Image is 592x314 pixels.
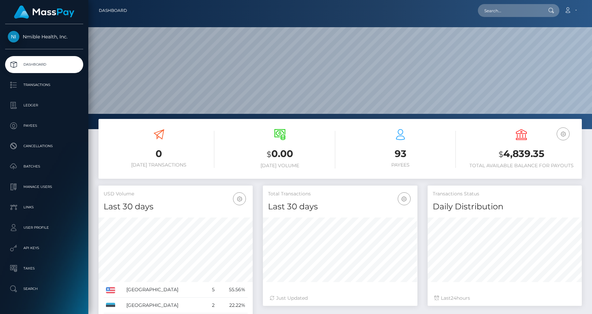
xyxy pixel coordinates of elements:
[466,163,577,169] h6: Total Available Balance for Payouts
[104,191,248,197] h5: USD Volume
[5,199,83,216] a: Links
[104,147,214,160] h3: 0
[8,31,19,42] img: Nmible Health, Inc.
[433,201,577,213] h4: Daily Distribution
[8,223,80,233] p: User Profile
[345,147,456,160] h3: 93
[5,260,83,277] a: Taxes
[8,284,80,294] p: Search
[106,287,115,293] img: US.png
[5,76,83,93] a: Transactions
[5,219,83,236] a: User Profile
[345,162,456,168] h6: Payees
[206,298,217,313] td: 2
[5,240,83,257] a: API Keys
[268,201,412,213] h4: Last 30 days
[104,201,248,213] h4: Last 30 days
[14,5,74,19] img: MassPay Logo
[106,303,115,309] img: EE.png
[5,178,83,195] a: Manage Users
[466,147,577,161] h3: 4,839.35
[8,100,80,110] p: Ledger
[8,243,80,253] p: API Keys
[478,4,542,17] input: Search...
[104,162,214,168] h6: [DATE] Transactions
[206,282,217,298] td: 5
[8,182,80,192] p: Manage Users
[225,163,335,169] h6: [DATE] Volume
[5,138,83,155] a: Cancellations
[5,280,83,297] a: Search
[124,298,207,313] td: [GEOGRAPHIC_DATA]
[8,80,80,90] p: Transactions
[433,191,577,197] h5: Transactions Status
[8,121,80,131] p: Payees
[8,161,80,172] p: Batches
[267,150,271,159] small: $
[499,150,503,159] small: $
[5,34,83,40] span: Nmible Health, Inc.
[124,282,207,298] td: [GEOGRAPHIC_DATA]
[5,56,83,73] a: Dashboard
[8,202,80,212] p: Links
[5,117,83,134] a: Payees
[8,141,80,151] p: Cancellations
[268,191,412,197] h5: Total Transactions
[270,295,410,302] div: Just Updated
[451,295,456,301] span: 24
[217,282,248,298] td: 55.56%
[225,147,335,161] h3: 0.00
[434,295,575,302] div: Last hours
[8,263,80,274] p: Taxes
[8,59,80,70] p: Dashboard
[5,158,83,175] a: Batches
[99,3,127,18] a: Dashboard
[217,298,248,313] td: 22.22%
[5,97,83,114] a: Ledger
